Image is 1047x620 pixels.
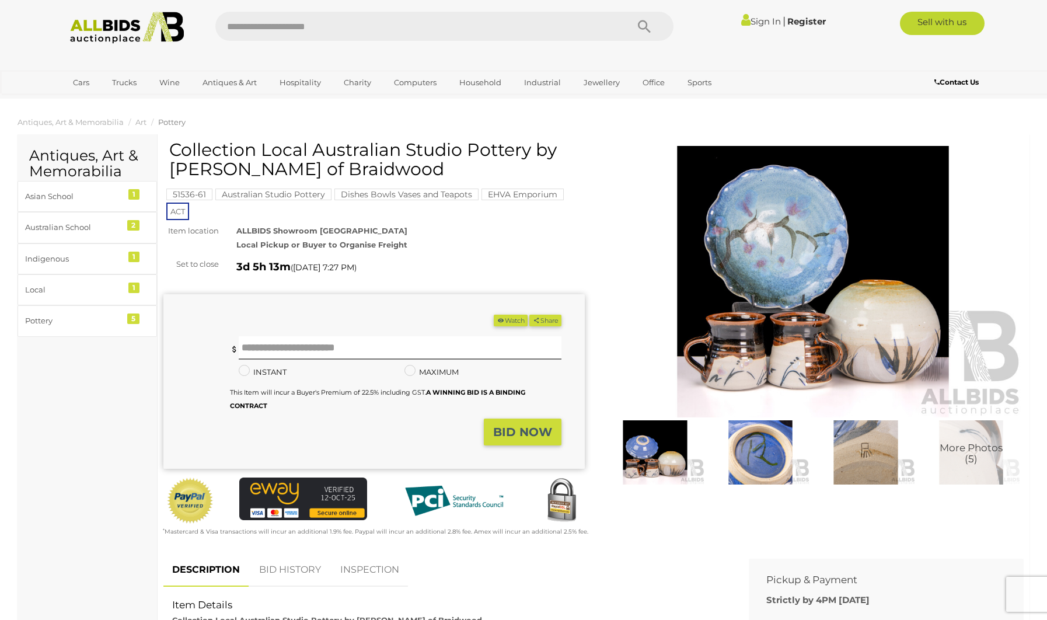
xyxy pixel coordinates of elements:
a: More Photos(5) [922,420,1021,485]
img: Official PayPal Seal [166,478,214,524]
a: Australian Studio Pottery [215,190,331,199]
strong: Local Pickup or Buyer to Organise Freight [236,240,407,249]
h2: Item Details [172,600,723,611]
small: This Item will incur a Buyer's Premium of 22.5% including GST. [230,388,525,410]
a: Household [452,73,509,92]
mark: 51536-61 [166,189,212,200]
a: Pottery 5 [18,305,157,336]
label: MAXIMUM [404,365,459,379]
h2: Pickup & Payment [766,574,989,586]
span: [DATE] 7:27 PM [293,262,354,273]
h2: Antiques, Art & Memorabilia [29,148,145,180]
a: Dishes Bowls Vases and Teapots [334,190,479,199]
a: Antiques & Art [195,73,264,92]
button: BID NOW [484,419,561,446]
a: Asian School 1 [18,181,157,212]
a: Sports [680,73,719,92]
a: DESCRIPTION [163,553,249,587]
a: Antiques, Art & Memorabilia [18,117,124,127]
div: Asian School [25,190,121,203]
span: ( ) [291,263,357,272]
img: Allbids.com.au [64,12,190,44]
div: Indigenous [25,252,121,266]
a: Charity [336,73,379,92]
mark: Dishes Bowls Vases and Teapots [334,189,479,200]
a: BID HISTORY [250,553,330,587]
div: 1 [128,252,139,262]
div: Pottery [25,314,121,328]
a: [GEOGRAPHIC_DATA] [65,92,163,112]
div: 1 [128,283,139,293]
strong: BID NOW [493,425,552,439]
div: 5 [127,314,139,324]
a: INSPECTION [331,553,408,587]
img: Collection Local Australian Studio Pottery by Richard Murray of Braidwood [922,420,1021,485]
div: Australian School [25,221,121,234]
a: Office [635,73,672,92]
img: Collection Local Australian Studio Pottery by Richard Murray of Braidwood [816,420,916,485]
a: Computers [386,73,444,92]
div: Item location [155,224,228,238]
span: | [783,15,786,27]
small: Mastercard & Visa transactions will incur an additional 1.9% fee. Paypal will incur an additional... [163,528,588,535]
img: PCI DSS compliant [396,478,512,524]
a: Register [787,16,826,27]
a: Industrial [516,73,568,92]
button: Search [615,12,673,41]
a: Cars [65,73,97,92]
a: Sign In [741,16,781,27]
b: Strictly by 4PM [DATE] [766,594,870,605]
img: Collection Local Australian Studio Pottery by Richard Murray of Braidwood [602,146,1024,417]
div: 2 [127,220,139,231]
a: Sell with us [900,12,985,35]
a: Hospitality [272,73,329,92]
a: Contact Us [934,76,982,89]
a: 51536-61 [166,190,212,199]
button: Watch [494,315,528,327]
a: Indigenous 1 [18,243,157,274]
mark: EHVA Emporium [481,189,564,200]
div: 1 [128,189,139,200]
img: Collection Local Australian Studio Pottery by Richard Murray of Braidwood [605,420,705,485]
span: More Photos (5) [940,443,1003,464]
a: Jewellery [576,73,627,92]
img: Collection Local Australian Studio Pottery by Richard Murray of Braidwood [711,420,811,485]
a: EHVA Emporium [481,190,564,199]
div: Set to close [155,257,228,271]
h1: Collection Local Australian Studio Pottery by [PERSON_NAME] of Braidwood [169,140,582,179]
span: ACT [166,203,189,220]
li: Watch this item [494,315,528,327]
img: Secured by Rapid SSL [538,478,585,524]
button: Share [529,315,561,327]
a: Local 1 [18,274,157,305]
img: eWAY Payment Gateway [239,478,367,520]
a: Australian School 2 [18,212,157,243]
mark: Australian Studio Pottery [215,189,331,200]
b: Contact Us [934,78,979,86]
a: Art [135,117,146,127]
strong: 3d 5h 13m [236,260,291,273]
a: Wine [152,73,187,92]
a: Trucks [104,73,144,92]
div: Local [25,283,121,297]
label: INSTANT [239,365,287,379]
strong: ALLBIDS Showroom [GEOGRAPHIC_DATA] [236,226,407,235]
a: Pottery [158,117,186,127]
